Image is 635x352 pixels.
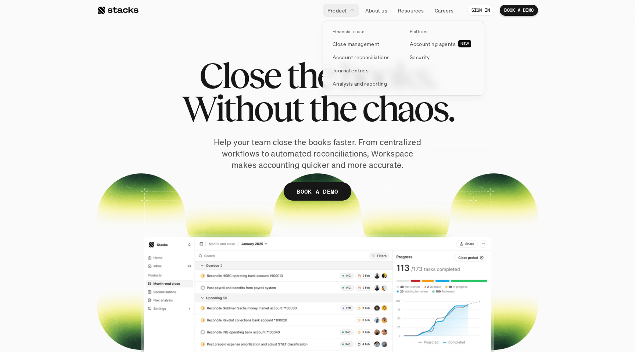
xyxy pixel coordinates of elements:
[500,5,538,16] a: BOOK A DEMO
[435,7,454,14] p: Careers
[410,53,430,61] p: Security
[365,7,387,14] p: About us
[410,40,456,48] p: Accounting agents
[87,140,119,145] a: Privacy Policy
[405,37,479,50] a: Accounting agentsNEW
[309,92,356,125] span: the
[430,4,458,17] a: Careers
[333,40,380,48] p: Close management
[327,7,347,14] p: Product
[333,67,369,74] p: Journal entries
[467,5,495,16] a: SIGN IN
[328,50,402,64] a: Account reconciliations
[410,29,428,34] p: Platform
[287,59,334,92] span: the
[333,29,364,34] p: Financial close
[211,137,424,170] p: Help your team close the books faster. From centralized workflows to automated reconciliations, W...
[471,8,490,13] p: SIGN IN
[328,77,402,90] a: Analysis and reporting
[328,64,402,77] a: Journal entries
[361,4,392,17] a: About us
[460,42,469,46] h2: NEW
[394,4,428,17] a: Resources
[398,7,424,14] p: Resources
[333,80,387,87] p: Analysis and reporting
[333,53,390,61] p: Account reconciliations
[405,50,479,64] a: Security
[297,186,338,197] p: BOOK A DEMO
[504,8,534,13] p: BOOK A DEMO
[199,59,280,92] span: Close
[284,182,351,201] a: BOOK A DEMO
[328,37,402,50] a: Close management
[362,92,454,125] span: chaos.
[181,92,302,125] span: Without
